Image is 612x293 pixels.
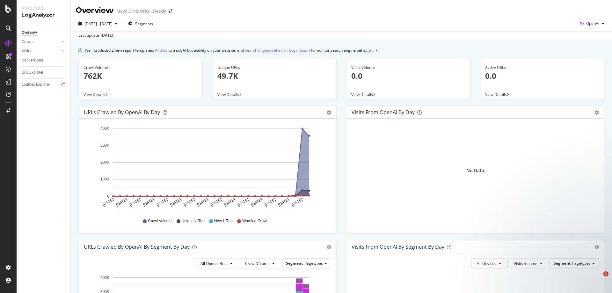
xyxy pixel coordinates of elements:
text: [DATE] [237,197,250,207]
span: Segments [135,21,153,26]
span: Unique URLs [182,218,204,224]
div: Visits Volume [351,65,465,70]
div: URLs Crawled by OpenAI By Segment By Day [84,244,190,250]
div: Visits from OpenAI by day [352,109,415,115]
a: AI Bots [155,47,167,54]
button: close banner [374,46,379,55]
text: 0 [107,194,109,199]
div: Conversions [22,57,43,64]
text: [DATE] [129,197,142,207]
div: URLs Crawled by OpenAI by day [84,109,160,115]
text: [DATE] [142,197,155,207]
text: [DATE] [115,197,128,207]
div: Crawl Volume [84,65,198,70]
a: Conversions [22,57,66,64]
span: View Details [84,92,105,97]
span: All Openai Bots [200,261,228,266]
svg: A chart. [84,124,329,212]
text: [DATE] [250,197,263,207]
button: Crawl Volume [240,258,280,268]
text: [DATE] [223,197,236,207]
iframe: Intercom live chat [590,271,606,287]
div: Visits from OpenAI By Segment By Day [352,244,444,250]
a: Visits [22,48,60,55]
div: Active URLs [485,65,599,70]
div: Analytics [22,5,65,11]
div: No Data [466,167,484,174]
button: Segments [126,18,156,29]
a: Overview [22,29,66,36]
span: View Details [485,92,507,97]
span: OpenAI [586,21,599,26]
div: Overview [76,5,114,16]
div: Logfiles Explorer [22,81,50,88]
a: Crawls [22,39,60,45]
span: Crawl Volume [148,218,171,224]
span: Crawl Volume [245,261,270,266]
text: 200K [100,160,109,165]
p: 49.7K [217,70,331,81]
text: [DATE] [183,197,195,207]
button: All Devices [471,258,507,268]
div: Mayo Clinic ORG - Weekly [116,8,166,14]
span: View Details [217,92,239,97]
a: Logfiles Explorer [22,81,66,88]
text: [DATE] [277,197,290,207]
div: [DATE] [101,33,113,38]
div: gear [327,245,331,249]
span: Segment [286,260,303,266]
text: [DATE] [196,197,209,207]
text: [DATE] [102,197,114,207]
span: New URLs [214,218,232,224]
span: All Devices [477,261,496,266]
text: [DATE] [156,197,169,207]
button: [DATE] - [DATE] [76,18,120,29]
text: [DATE] [291,197,303,207]
span: 1 [603,271,608,276]
text: 400K [100,126,109,131]
div: info banner [78,47,604,54]
text: [DATE] [210,197,222,207]
button: All Openai Bots [195,258,238,268]
button: OpenAI [577,18,607,29]
span: Warning Crawl [242,218,267,224]
text: 400K [100,275,109,280]
div: Crawls [22,39,33,45]
div: Overview [22,29,37,36]
div: gear [327,110,331,115]
text: [DATE] [264,197,277,207]
p: 0.0 [485,70,599,81]
a: URL Explorer [22,69,66,76]
div: We introduced 2 new report templates: to track AI bot activity on your website, and to monitor se... [85,47,373,54]
span: Pagetypes [304,260,323,266]
text: 300K [100,143,109,148]
text: 100K [100,177,109,182]
span: [DATE] - [DATE] [84,21,113,26]
div: arrow-right-arrow-left [169,9,172,13]
p: 0.0 [351,70,465,81]
span: View Details [351,92,373,97]
text: [DATE] [169,197,182,207]
div: Visits [22,48,31,55]
a: Search Engine Behavior: Logs Report [245,47,310,54]
p: 762K [84,70,198,81]
div: Last update [78,33,113,38]
div: gear [594,110,599,115]
div: URL Explorer [22,69,43,76]
div: LogAnalyzer [22,11,65,19]
div: Unique URLs [217,65,331,70]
